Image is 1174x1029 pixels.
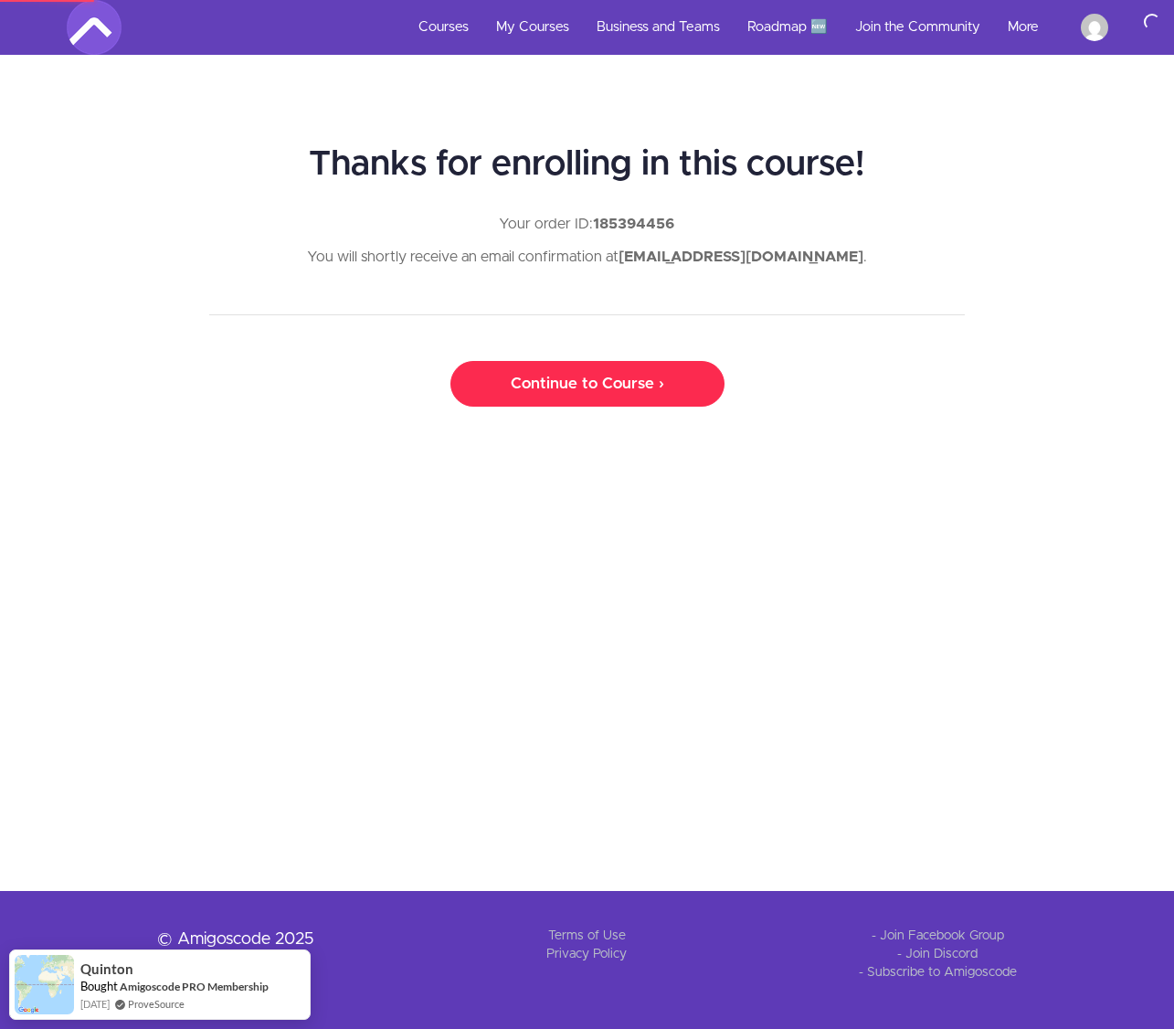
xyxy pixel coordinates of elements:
[1081,14,1108,41] img: ashmark.abra@gmail.com
[209,212,965,236] p: Your order ID:
[15,955,74,1014] img: provesource social proof notification image
[80,996,110,1012] span: [DATE]
[859,966,1017,979] a: - Subscribe to Amigoscode
[450,361,724,407] a: Continue to Course ›
[80,961,133,977] span: Quinton
[80,979,118,993] span: Bought
[872,929,1004,942] a: - Join Facebook Group
[120,979,269,994] a: Amigoscode PRO Membership
[548,929,626,942] a: Terms of Use
[209,146,965,185] h1: Thanks for enrolling in this course!
[593,217,674,231] strong: 185394456
[546,948,627,960] a: Privacy Policy
[897,948,978,960] a: - Join Discord
[61,927,412,952] p: © Amigoscode 2025
[209,245,965,269] p: You will shortly receive an email confirmation at .
[128,996,185,1012] a: ProveSource
[619,249,863,264] strong: [EMAIL_ADDRESS][DOMAIN_NAME]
